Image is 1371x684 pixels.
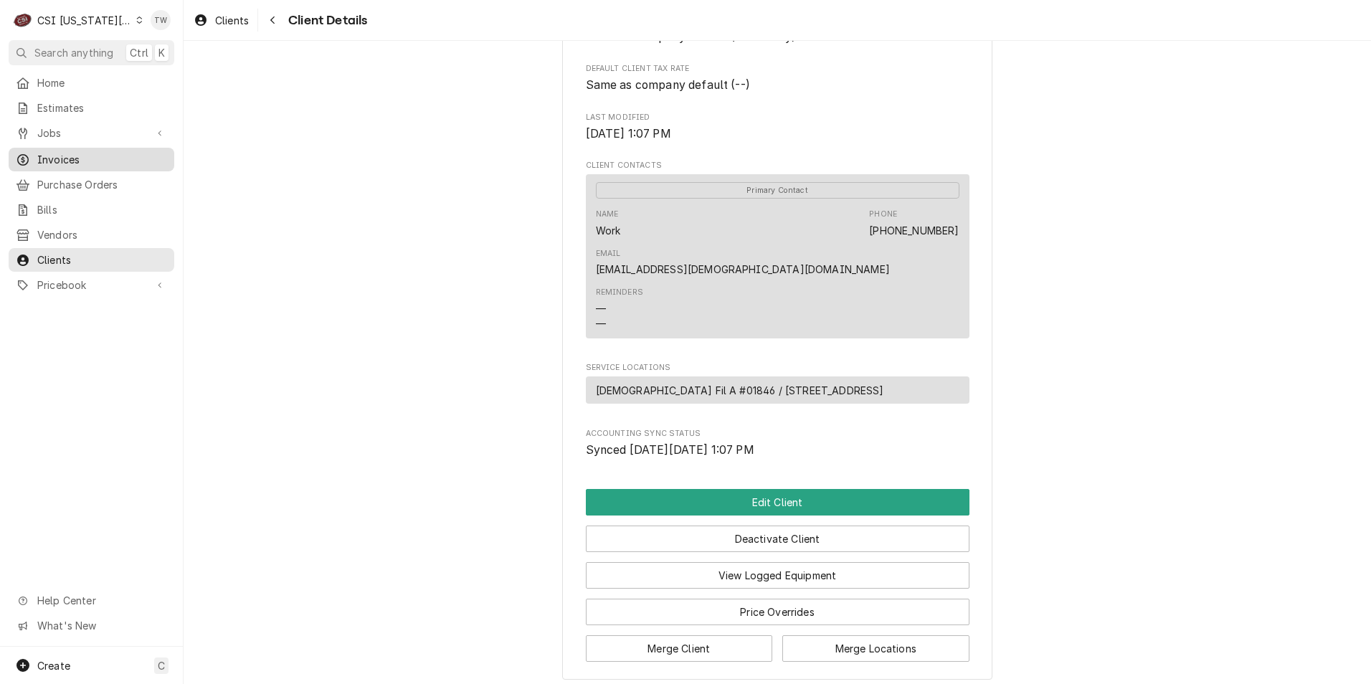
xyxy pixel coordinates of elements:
[586,112,969,143] div: Last Modified
[586,589,969,625] div: Button Group Row
[215,13,249,28] span: Clients
[586,160,969,345] div: Client Contacts
[37,177,167,192] span: Purchase Orders
[782,635,969,662] button: Merge Locations
[586,127,671,141] span: [DATE] 1:07 PM
[586,160,969,171] span: Client Contacts
[9,589,174,612] a: Go to Help Center
[586,362,969,410] div: Service Locations
[37,252,167,267] span: Clients
[586,63,969,75] span: Default Client Tax Rate
[869,209,897,220] div: Phone
[151,10,171,30] div: Tori Warrick's Avatar
[37,13,132,28] div: CSI [US_STATE][GEOGRAPHIC_DATA]
[596,263,890,275] a: [EMAIL_ADDRESS][DEMOGRAPHIC_DATA][DOMAIN_NAME]
[9,148,174,171] a: Invoices
[586,489,969,662] div: Button Group
[586,562,969,589] button: View Logged Equipment
[37,202,167,217] span: Bills
[586,77,969,94] span: Default Client Tax Rate
[9,198,174,222] a: Bills
[37,125,146,141] span: Jobs
[596,383,884,398] span: [DEMOGRAPHIC_DATA] Fil A #01846 / [STREET_ADDRESS]
[586,516,969,552] div: Button Group Row
[586,599,969,625] button: Price Overrides
[37,593,166,608] span: Help Center
[158,45,165,60] span: K
[586,376,969,410] div: Service Locations List
[9,40,174,65] button: Search anythingCtrlK
[586,174,969,345] div: Client Contacts List
[37,660,70,672] span: Create
[596,209,621,237] div: Name
[37,227,167,242] span: Vendors
[9,223,174,247] a: Vendors
[261,9,284,32] button: Navigate back
[586,428,969,440] span: Accounting Sync Status
[586,635,773,662] button: Merge Client
[9,273,174,297] a: Go to Pricebook
[596,182,959,199] span: Primary Contact
[586,362,969,374] span: Service Locations
[9,121,174,145] a: Go to Jobs
[13,10,33,30] div: C
[37,152,167,167] span: Invoices
[596,287,643,298] div: Reminders
[37,277,146,293] span: Pricebook
[586,63,969,94] div: Default Client Tax Rate
[586,489,969,516] button: Edit Client
[586,625,969,662] div: Button Group Row
[130,45,148,60] span: Ctrl
[188,9,255,32] a: Clients
[596,248,621,260] div: Email
[9,173,174,196] a: Purchase Orders
[37,100,167,115] span: Estimates
[37,75,167,90] span: Home
[586,376,969,404] div: Service Location
[869,209,959,237] div: Phone
[596,248,890,277] div: Email
[586,443,754,457] span: Synced [DATE][DATE] 1:07 PM
[586,112,969,123] span: Last Modified
[596,301,606,316] div: —
[586,125,969,143] span: Last Modified
[586,552,969,589] div: Button Group Row
[13,10,33,30] div: CSI Kansas City's Avatar
[37,618,166,633] span: What's New
[9,248,174,272] a: Clients
[586,174,969,339] div: Contact
[9,96,174,120] a: Estimates
[869,224,959,237] a: [PHONE_NUMBER]
[9,71,174,95] a: Home
[151,10,171,30] div: TW
[158,658,165,673] span: C
[586,489,969,516] div: Button Group Row
[586,30,796,44] span: Same as company default (Same Day)
[586,442,969,459] span: Accounting Sync Status
[596,316,606,331] div: —
[586,428,969,459] div: Accounting Sync Status
[596,223,621,238] div: Work
[596,209,619,220] div: Name
[284,11,367,30] span: Client Details
[596,287,643,331] div: Reminders
[596,181,959,199] div: Primary
[586,526,969,552] button: Deactivate Client
[34,45,113,60] span: Search anything
[9,614,174,637] a: Go to What's New
[586,78,750,92] span: Same as company default (--)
